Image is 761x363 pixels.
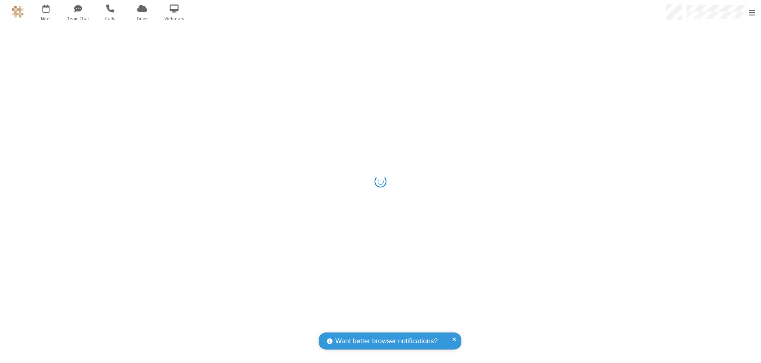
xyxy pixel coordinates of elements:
[127,15,157,22] span: Drive
[159,15,189,22] span: Webinars
[31,15,61,22] span: Meet
[63,15,93,22] span: Team Chat
[335,336,438,346] span: Want better browser notifications?
[12,6,24,18] img: QA Selenium DO NOT DELETE OR CHANGE
[95,15,125,22] span: Calls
